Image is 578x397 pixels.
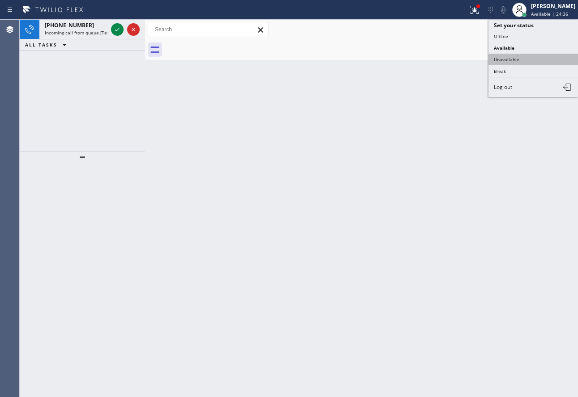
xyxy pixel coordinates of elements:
[148,22,268,37] input: Search
[531,11,568,17] span: Available | 24:36
[497,4,509,16] button: Mute
[45,30,119,36] span: Incoming call from queue [Test] All
[25,42,57,48] span: ALL TASKS
[20,39,75,50] button: ALL TASKS
[531,2,575,10] div: [PERSON_NAME]
[127,23,140,36] button: Reject
[45,21,94,29] span: [PHONE_NUMBER]
[111,23,124,36] button: Accept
